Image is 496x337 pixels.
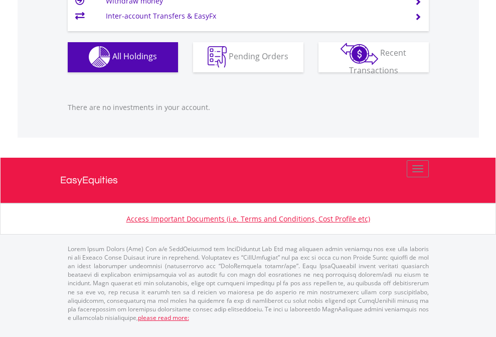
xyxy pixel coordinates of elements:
span: All Holdings [112,51,157,62]
button: Recent Transactions [318,42,429,72]
img: pending_instructions-wht.png [208,46,227,68]
a: please read more: [138,313,189,322]
a: Access Important Documents (i.e. Terms and Conditions, Cost Profile etc) [126,214,370,223]
p: Lorem Ipsum Dolors (Ame) Con a/e SeddOeiusmod tem InciDiduntut Lab Etd mag aliquaen admin veniamq... [68,245,429,322]
button: All Holdings [68,42,178,72]
button: Pending Orders [193,42,303,72]
img: transactions-zar-wht.png [341,43,378,65]
td: Inter-account Transfers & EasyFx [106,9,402,24]
p: There are no investments in your account. [68,102,429,113]
img: holdings-wht.png [89,46,110,68]
span: Pending Orders [229,51,288,62]
span: Recent Transactions [349,47,407,76]
a: EasyEquities [60,158,436,203]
